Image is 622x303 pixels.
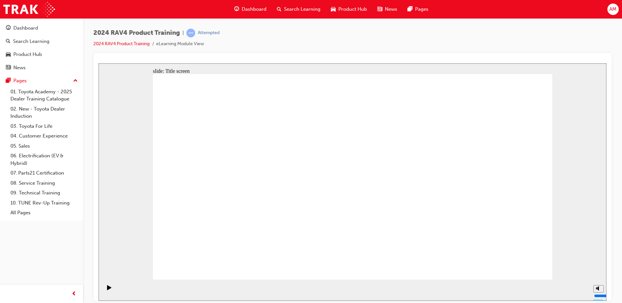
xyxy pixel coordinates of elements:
a: 01. Toyota Academy - 2025 Dealer Training Catalogue [8,87,80,104]
span: Product Hub [338,6,367,13]
div: Product Hub [13,51,42,58]
a: All Pages [8,208,80,218]
a: pages-iconPages [402,3,434,16]
span: news-icon [377,5,382,13]
span: | [183,29,184,37]
button: Pages [3,75,80,87]
a: 04. Customer Experience [8,131,80,141]
span: learningRecordVerb_ATTEMPT-icon [186,29,195,37]
a: Search Learning [3,35,80,47]
span: pages-icon [408,5,412,13]
span: search-icon [277,5,281,13]
a: 06. Electrification (EV & Hybrid) [8,151,80,168]
div: Search Learning [13,38,49,45]
a: Dashboard [3,22,80,34]
img: Trak [3,2,55,17]
a: 02. New - Toyota Dealer Induction [8,104,80,121]
div: misc controls [492,216,505,237]
span: car-icon [6,52,11,58]
input: volume [495,230,537,235]
a: car-iconProduct Hub [326,3,372,16]
span: car-icon [331,5,336,13]
span: search-icon [6,39,10,45]
span: Search Learning [284,6,320,13]
span: guage-icon [234,5,239,13]
a: news-iconNews [372,3,402,16]
a: 2024 RAV4 Product Training [93,41,150,46]
a: 08. Service Training [8,178,80,188]
span: prev-icon [72,290,76,298]
a: search-iconSearch Learning [272,3,326,16]
button: AM [607,4,619,15]
span: AM [609,6,616,13]
a: 05. Sales [8,141,80,151]
span: Pages [415,6,428,13]
button: DashboardSearch LearningProduct HubNews [3,21,80,75]
a: 07. Parts21 Certification [8,168,80,178]
span: Dashboard [242,6,266,13]
span: guage-icon [6,25,11,31]
a: 10. TUNE Rev-Up Training [8,198,80,208]
a: guage-iconDashboard [229,3,272,16]
span: up-icon [73,77,78,85]
div: Pages [13,77,27,85]
a: Product Hub [3,48,80,60]
span: news-icon [6,65,11,71]
span: pages-icon [6,78,11,84]
button: Play (Ctrl+Alt+P) [3,221,14,232]
div: Attempted [198,30,220,36]
li: eLearning Module View [156,40,204,48]
div: playback controls [3,216,14,237]
div: News [13,64,26,72]
a: News [3,62,80,74]
div: Dashboard [13,24,38,32]
span: News [385,6,397,13]
a: 09. Technical Training [8,188,80,198]
a: 03. Toyota For Life [8,121,80,131]
span: 2024 RAV4 Product Training [93,29,180,37]
button: Mute (Ctrl+Alt+M) [495,222,505,229]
